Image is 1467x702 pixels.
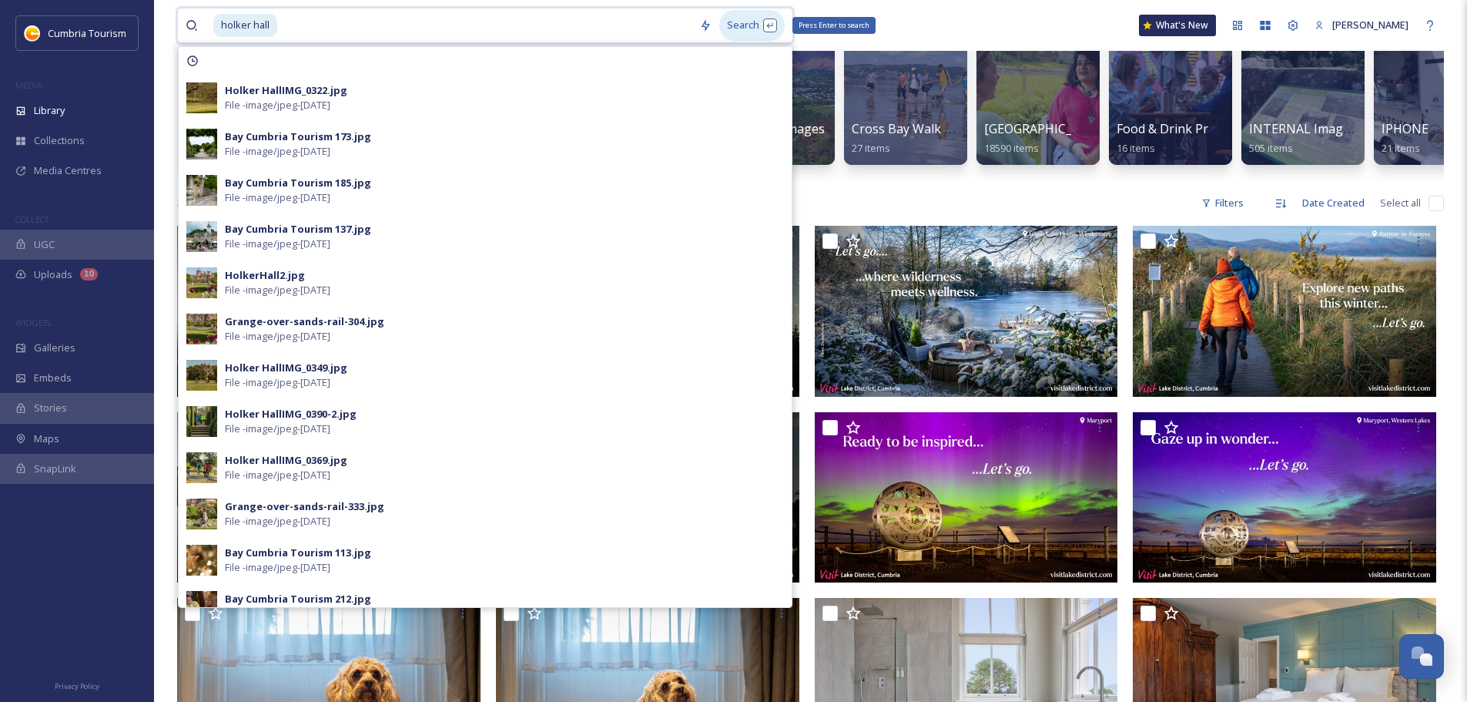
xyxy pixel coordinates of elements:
[186,545,217,576] img: Bay%2520Cumbria%2520Tourism%2520113.jpg
[225,560,330,575] span: File - image/jpeg - [DATE]
[186,267,217,298] img: HolkerHall2.jpg
[186,406,217,437] img: Holker%2520HallIMG_0390-2.jpg
[815,226,1118,397] img: gilpin-lake-house-wilderness-meets-wellness.jpg
[55,676,99,694] a: Privacy Policy
[984,120,1108,137] span: [GEOGRAPHIC_DATA]
[225,606,330,621] span: File - image/jpeg - [DATE]
[34,133,85,148] span: Collections
[225,546,371,560] div: Bay Cumbria Tourism 113.jpg
[225,83,347,98] div: Holker HallIMG_0322.jpg
[1382,141,1420,155] span: 21 items
[719,10,785,40] div: Search
[15,79,42,91] span: MEDIA
[34,163,102,178] span: Media Centres
[34,432,59,446] span: Maps
[225,144,330,159] span: File - image/jpeg - [DATE]
[34,237,55,252] span: UGC
[225,283,330,297] span: File - image/jpeg - [DATE]
[225,361,347,375] div: Holker HallIMG_0349.jpg
[34,371,72,385] span: Embeds
[225,190,330,205] span: File - image/jpeg - [DATE]
[1117,122,1236,155] a: Food & Drink Project16 items
[225,422,330,436] span: File - image/jpeg - [DATE]
[225,375,330,390] span: File - image/jpeg - [DATE]
[225,176,371,190] div: Bay Cumbria Tourism 185.jpg
[1133,412,1436,583] img: maryport-gaze-up-in-wonder-02.jpg
[48,26,126,40] span: Cumbria Tourism
[34,267,72,282] span: Uploads
[1249,120,1361,137] span: INTERNAL Imagery
[186,129,217,160] img: Bay%2520Cumbria%2520Tourism%2520173.jpg
[792,17,876,34] div: Press Enter to search
[225,499,384,514] div: Grange-over-sands-rail-333.jpg
[1133,226,1436,397] img: barrow-explore-new-paths.jpg
[80,268,98,280] div: 10
[213,14,277,36] span: holker hall
[1380,196,1421,210] span: Select all
[186,82,217,113] img: Holker%2520HallIMG_0322.jpg
[25,25,40,41] img: images.jpg
[225,329,330,344] span: File - image/jpeg - [DATE]
[1117,141,1155,155] span: 16 items
[186,221,217,252] img: Bay%2520Cumbria%2520Tourism%2520137.jpg
[225,222,371,237] div: Bay Cumbria Tourism 137.jpg
[34,462,76,476] span: SnapLink
[186,499,217,529] img: Grange-over-sands-rail-333.jpg
[1295,188,1372,218] div: Date Created
[186,175,217,206] img: Bay%2520Cumbria%2520Tourism%2520185.jpg
[225,453,347,468] div: Holker HallIMG_0369.jpg
[225,592,371,606] div: Bay Cumbria Tourism 212.jpg
[1382,122,1428,155] a: IPHONE21 items
[186,591,217,622] img: Bay%2520Cumbria%2520Tourism%2520212.jpg
[1117,120,1236,137] span: Food & Drink Project
[1139,15,1216,36] a: What's New
[34,103,65,118] span: Library
[1332,18,1408,32] span: [PERSON_NAME]
[984,141,1039,155] span: 18590 items
[1399,634,1444,679] button: Open Chat
[984,122,1108,155] a: [GEOGRAPHIC_DATA]18590 items
[15,213,49,225] span: COLLECT
[815,412,1118,583] img: maryport-harbour-be-inspired.jpg
[15,317,51,328] span: WIDGETS
[852,141,890,155] span: 27 items
[225,129,371,144] div: Bay Cumbria Tourism 173.jpg
[1307,10,1416,40] a: [PERSON_NAME]
[225,468,330,482] span: File - image/jpeg - [DATE]
[225,407,357,422] div: Holker HallIMG_0390-2.jpg
[186,314,217,344] img: Grange-over-sands-rail-304.jpg
[186,360,217,391] img: Holker%2520HallIMG_0349.jpg
[177,196,213,210] span: 280 file s
[225,268,305,283] div: HolkerHall2.jpg
[1382,120,1428,137] span: IPHONE
[225,98,330,113] span: File - image/jpeg - [DATE]
[852,120,972,137] span: Cross Bay Walk 2024
[177,412,481,583] img: storrs-hall-city-for-serenity.jpg
[186,452,217,483] img: Holker%2520HallIMG_0369.jpg
[225,314,384,329] div: Grange-over-sands-rail-304.jpg
[55,681,99,691] span: Privacy Policy
[1249,122,1361,155] a: INTERNAL Imagery505 items
[225,514,330,529] span: File - image/jpeg - [DATE]
[225,237,330,251] span: File - image/jpeg - [DATE]
[34,401,67,415] span: Stories
[34,341,75,355] span: Galleries
[1194,188,1251,218] div: Filters
[177,226,481,397] img: lake-district-cumbria-life-without-limits.jpg
[852,122,972,155] a: Cross Bay Walk 202427 items
[1249,141,1293,155] span: 505 items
